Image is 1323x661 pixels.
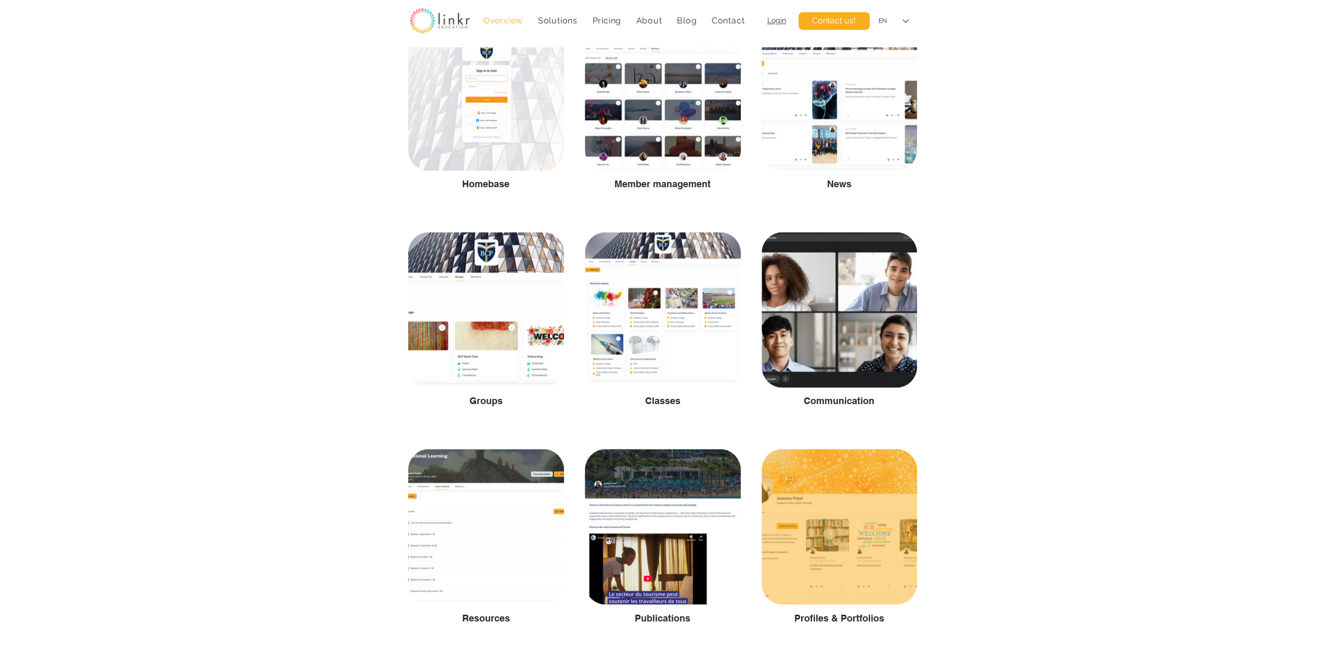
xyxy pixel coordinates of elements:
a: Blog [672,10,702,31]
span: Pricing [592,16,621,25]
span: Overview [483,16,523,25]
span: Classes [645,395,680,406]
span: Contact [712,16,745,25]
a: Login [767,16,786,24]
span: About [636,16,662,25]
div: EN [879,17,887,25]
span: Member management [614,178,711,189]
span: Publications [635,612,690,623]
span: Blog [677,16,697,25]
span: Communication [804,395,874,406]
span: News [827,178,852,189]
nav: Site [478,10,750,31]
img: linkr_logo_transparentbg.png [410,8,470,33]
a: Contact [706,10,750,31]
span: Resources [462,612,510,623]
span: Profiles & Portfolios [794,612,884,623]
div: About [631,10,667,31]
div: Language Selector: English [871,9,916,33]
span: Groups [469,395,503,406]
a: Overview [478,10,529,31]
span: Homebase [462,178,509,189]
a: Pricing [587,10,626,31]
div: Solutions [532,10,583,31]
span: Contact us! [812,15,856,27]
a: Contact us! [798,12,870,30]
span: Solutions [538,16,578,25]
